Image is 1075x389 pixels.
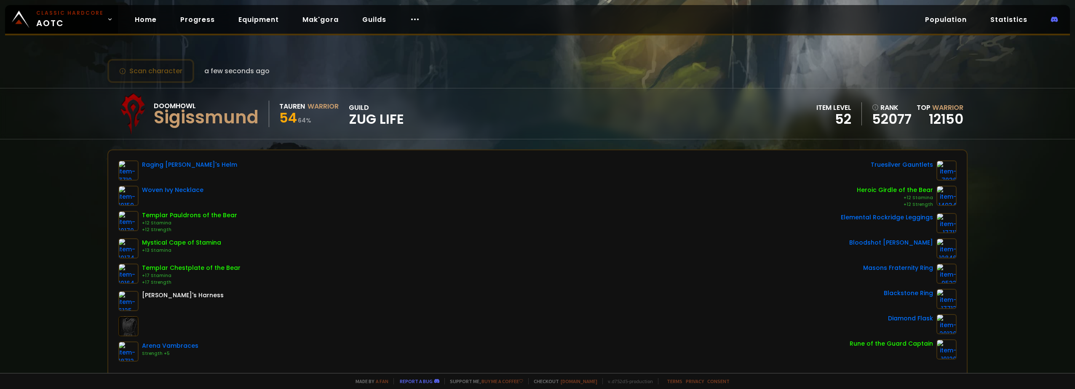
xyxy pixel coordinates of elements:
[376,378,388,384] a: a fan
[142,264,241,272] div: Templar Chestplate of the Bear
[5,5,118,34] a: Classic HardcoreAOTC
[936,186,957,206] img: item-14934
[400,378,433,384] a: Report a bug
[296,11,345,28] a: Mak'gora
[816,102,851,113] div: item level
[118,341,139,362] img: item-18712
[118,264,139,284] img: item-10164
[142,272,241,279] div: +17 Stamina
[204,66,270,76] span: a few seconds ago
[279,108,297,127] span: 54
[863,264,933,272] div: Masons Fraternity Ring
[602,378,653,384] span: v. d752d5 - production
[36,9,104,17] small: Classic Hardcore
[528,378,597,384] span: Checkout
[142,350,198,357] div: Strength +5
[142,186,203,194] div: Woven Ivy Necklace
[888,314,933,323] div: Diamond Flask
[872,102,912,113] div: rank
[850,339,933,348] div: Rune of the Guard Captain
[917,102,963,113] div: Top
[857,186,933,194] div: Heroic Girdle of the Bear
[936,213,957,233] img: item-17711
[118,186,139,206] img: item-19159
[356,11,393,28] a: Guilds
[884,289,933,298] div: Blackstone Ring
[936,160,957,181] img: item-7938
[349,113,404,125] span: Zug Life
[841,213,933,222] div: Elemental Rockridge Leggings
[849,238,933,247] div: Bloodshot [PERSON_NAME]
[118,211,139,231] img: item-10170
[707,378,730,384] a: Consent
[936,264,957,284] img: item-9533
[932,103,963,112] span: Warrior
[984,11,1034,28] a: Statistics
[481,378,523,384] a: Buy me a coffee
[142,226,237,233] div: +12 Strength
[871,160,933,169] div: Truesilver Gauntlets
[816,113,851,125] div: 52
[929,109,963,128] a: 12150
[936,238,957,258] img: item-10846
[142,279,241,286] div: +17 Strength
[857,201,933,208] div: +12 Strength
[872,113,912,125] a: 52077
[279,101,305,112] div: Tauren
[36,9,104,29] span: AOTC
[128,11,163,28] a: Home
[561,378,597,384] a: [DOMAIN_NAME]
[107,59,194,83] button: Scan character
[142,341,198,350] div: Arena Vambraces
[142,291,224,300] div: [PERSON_NAME]'s Harness
[298,116,311,125] small: 64 %
[936,314,957,334] img: item-20130
[349,102,404,125] div: guild
[142,238,221,247] div: Mystical Cape of Stamina
[686,378,704,384] a: Privacy
[118,238,139,258] img: item-10174
[142,160,237,169] div: Raging [PERSON_NAME]'s Helm
[142,247,221,254] div: +13 Stamina
[857,194,933,201] div: +12 Stamina
[142,211,237,220] div: Templar Pauldrons of the Bear
[444,378,523,384] span: Support me,
[232,11,286,28] a: Equipment
[142,220,237,226] div: +12 Stamina
[118,160,139,181] img: item-7719
[350,378,388,384] span: Made by
[667,378,682,384] a: Terms
[308,101,339,112] div: Warrior
[154,111,259,124] div: Sigissmund
[918,11,973,28] a: Population
[936,289,957,309] img: item-17713
[936,339,957,360] img: item-19120
[154,101,259,111] div: Doomhowl
[118,291,139,311] img: item-6125
[174,11,222,28] a: Progress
